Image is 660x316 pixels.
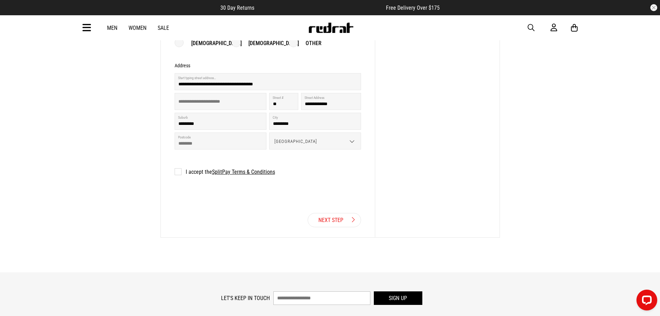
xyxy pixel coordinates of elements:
h3: Address [175,63,190,68]
iframe: LiveChat chat widget [631,287,660,316]
a: SplitPay Terms & Conditions [212,169,275,175]
label: Let's keep in touch [221,295,270,301]
a: Men [107,25,117,31]
span: [GEOGRAPHIC_DATA] [270,133,356,150]
a: Women [129,25,147,31]
iframe: Customer reviews powered by Trustpilot [268,4,372,11]
p: [DEMOGRAPHIC_DATA] [184,39,242,48]
a: Sale [158,25,169,31]
img: Redrat logo [308,23,354,33]
label: I accept the [175,169,275,175]
p: Other [299,39,322,48]
span: 30 Day Returns [220,5,254,11]
p: [DEMOGRAPHIC_DATA] [241,39,299,48]
span: Free Delivery Over $175 [386,5,440,11]
button: Sign up [374,291,422,305]
a: Next Step [308,213,361,227]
